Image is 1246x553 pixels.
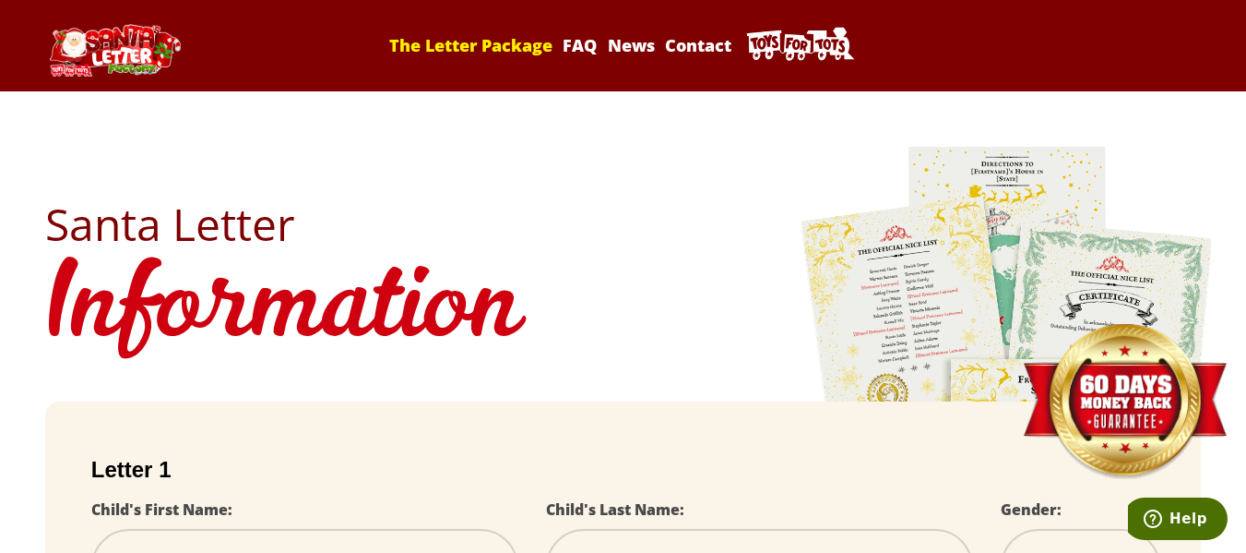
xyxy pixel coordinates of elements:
a: News [604,34,658,56]
iframe: Opens a widget where you can find more information [1128,498,1228,544]
label: Child's Last Name: [546,499,684,520]
a: The Letter Package [386,34,556,56]
img: Money Back Guarantee [1021,323,1228,481]
h1: Information [45,246,1201,374]
img: Santa Letter Logo [45,24,184,77]
label: Gender: [1001,499,1062,520]
label: Child's First Name: [91,499,232,520]
h2: Letter 1 [91,457,1155,483]
h2: Santa Letter [45,202,1201,246]
a: FAQ [560,34,600,56]
a: Contact [661,34,734,56]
